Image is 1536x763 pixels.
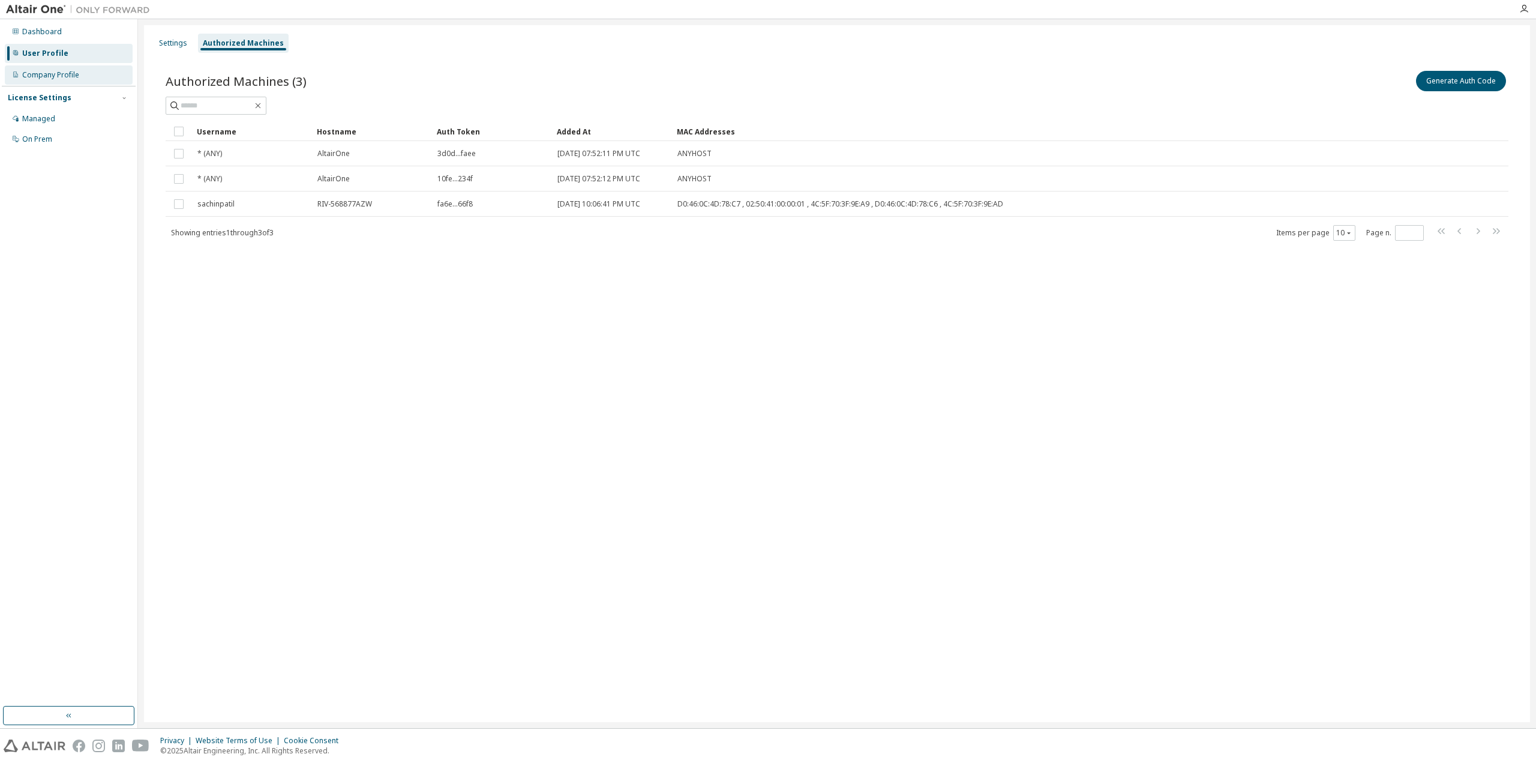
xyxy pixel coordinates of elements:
button: 10 [1336,228,1352,238]
span: * (ANY) [197,149,222,158]
span: D0:46:0C:4D:78:C7 , 02:50:41:00:00:01 , 4C:5F:70:3F:9E:A9 , D0:46:0C:4D:78:C6 , 4C:5F:70:3F:9E:AD [677,199,1003,209]
span: ANYHOST [677,149,712,158]
span: [DATE] 10:06:41 PM UTC [557,199,640,209]
img: altair_logo.svg [4,740,65,752]
span: 10fe...234f [437,174,473,184]
span: Page n. [1366,225,1424,241]
div: Settings [159,38,187,48]
div: MAC Addresses [677,122,1382,141]
span: Showing entries 1 through 3 of 3 [171,228,274,238]
img: linkedin.svg [112,740,125,752]
div: Authorized Machines [203,38,284,48]
span: * (ANY) [197,174,222,184]
span: fa6e...66f8 [437,199,473,209]
img: youtube.svg [132,740,149,752]
span: 3d0d...faee [437,149,476,158]
div: Added At [557,122,667,141]
button: Generate Auth Code [1416,71,1506,91]
img: Altair One [6,4,156,16]
span: Items per page [1276,225,1355,241]
div: Username [197,122,307,141]
div: On Prem [22,134,52,144]
span: sachinpatil [197,199,235,209]
div: License Settings [8,93,71,103]
span: [DATE] 07:52:12 PM UTC [557,174,640,184]
div: Company Profile [22,70,79,80]
div: User Profile [22,49,68,58]
div: Privacy [160,736,196,746]
div: Dashboard [22,27,62,37]
span: RIV-568877AZW [317,199,372,209]
span: AltairOne [317,149,350,158]
span: ANYHOST [677,174,712,184]
img: facebook.svg [73,740,85,752]
img: instagram.svg [92,740,105,752]
div: Hostname [317,122,427,141]
div: Website Terms of Use [196,736,284,746]
p: © 2025 Altair Engineering, Inc. All Rights Reserved. [160,746,346,756]
div: Auth Token [437,122,547,141]
span: Authorized Machines (3) [166,73,307,89]
div: Managed [22,114,55,124]
span: [DATE] 07:52:11 PM UTC [557,149,640,158]
div: Cookie Consent [284,736,346,746]
span: AltairOne [317,174,350,184]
